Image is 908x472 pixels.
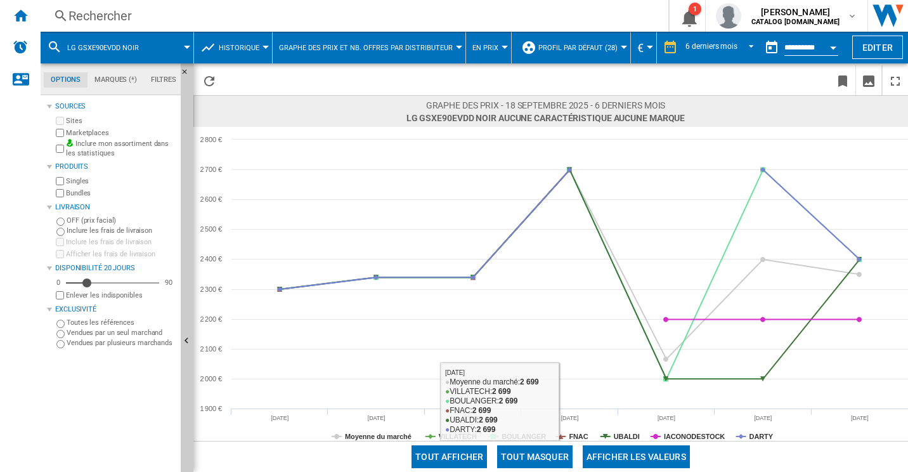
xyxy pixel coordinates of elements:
label: Vendues par plusieurs marchands [67,338,176,348]
tspan: 2 000 € [200,375,222,383]
tspan: FNAC [569,433,588,440]
button: Masquer [181,63,196,86]
tspan: 2 500 € [200,225,222,233]
label: Singles [66,176,176,186]
input: Inclure mon assortiment dans les statistiques [56,141,64,157]
button: md-calendar [759,35,784,60]
tspan: [DATE] [754,415,772,421]
div: Rechercher [68,7,635,25]
div: 0 [53,278,63,287]
span: LG GSXE90EVDD NOIR Aucune caractéristique Aucune marque [406,112,685,124]
button: Télécharger en image [856,65,881,95]
button: Editer [852,36,903,59]
tspan: [DATE] [658,415,675,421]
img: mysite-bg-18x18.png [66,139,74,147]
tspan: 2 200 € [200,315,222,323]
div: Exclusivité [55,305,176,315]
div: 1 [689,3,701,15]
tspan: 2 700 € [200,166,222,173]
button: € [637,32,650,63]
span: Graphe des prix et nb. offres par distributeur [279,44,453,52]
div: Sources [55,102,176,112]
tspan: 2 400 € [200,255,222,263]
md-tab-item: Marques (*) [88,72,144,88]
input: Vendues par plusieurs marchands [56,340,65,348]
tspan: DARTY [749,433,774,440]
label: Inclure les frais de livraison [67,226,176,235]
b: CATALOG [DOMAIN_NAME] [751,18,840,26]
tspan: [DATE] [561,415,579,421]
tspan: UBALDI [614,433,640,440]
tspan: 1 900 € [200,405,222,412]
span: En prix [472,44,498,52]
div: Profil par défaut (28) [521,32,624,63]
span: LG GSXE90EVDD NOIR [67,44,139,52]
button: Plein écran [883,65,908,95]
div: Produits [55,162,176,172]
tspan: VILLATECH [439,433,477,440]
input: Bundles [56,189,64,197]
img: alerts-logo.svg [13,39,28,55]
span: [PERSON_NAME] [751,6,840,18]
button: Tout masquer [497,445,573,468]
button: Créer un favoris [830,65,855,95]
div: Disponibilité 20 Jours [55,263,176,273]
label: Sites [66,116,176,126]
div: LG GSXE90EVDD NOIR [47,32,187,63]
tspan: [DATE] [271,415,289,421]
img: profile.jpg [716,3,741,29]
md-select: REPORTS.WIZARD.STEPS.REPORT.STEPS.REPORT_OPTIONS.PERIOD: 6 derniers mois [684,37,759,58]
label: Inclure les frais de livraison [66,237,176,247]
input: Inclure les frais de livraison [56,228,65,236]
button: Historique [219,32,266,63]
label: Enlever les indisponibles [66,291,176,300]
tspan: 2 600 € [200,195,222,203]
label: Bundles [66,188,176,198]
button: Open calendar [822,34,845,57]
input: Afficher les frais de livraison [56,250,64,258]
label: Inclure mon assortiment dans les statistiques [66,139,176,159]
div: 90 [162,278,176,287]
tspan: IACONODESTOCK [664,433,725,440]
input: Toutes les références [56,320,65,328]
label: Toutes les références [67,318,176,327]
md-slider: Disponibilité [66,277,159,289]
button: Graphe des prix et nb. offres par distributeur [279,32,459,63]
label: Afficher les frais de livraison [66,249,176,259]
input: Sites [56,117,64,125]
label: Marketplaces [66,128,176,138]
tspan: [DATE] [851,415,869,421]
tspan: BOULANGER [502,433,546,440]
label: OFF (prix facial) [67,216,176,225]
button: Recharger [197,65,222,95]
span: Graphe des prix - 18 septembre 2025 - 6 derniers mois [406,99,685,112]
md-tab-item: Options [44,72,88,88]
tspan: 2 800 € [200,136,222,143]
button: En prix [472,32,505,63]
button: Profil par défaut (28) [538,32,624,63]
input: Afficher les frais de livraison [56,291,64,299]
input: Marketplaces [56,129,64,137]
span: Historique [219,44,259,52]
tspan: 2 100 € [200,345,222,353]
label: Vendues par un seul marchand [67,328,176,338]
button: Afficher les valeurs [583,445,690,468]
tspan: [DATE] [368,415,386,421]
span: Profil par défaut (28) [538,44,618,52]
input: OFF (prix facial) [56,218,65,226]
div: Livraison [55,202,176,213]
input: Vendues par un seul marchand [56,330,65,338]
button: LG GSXE90EVDD NOIR [67,32,152,63]
button: Tout afficher [412,445,487,468]
tspan: 2 300 € [200,285,222,293]
md-menu: Currency [631,32,657,63]
input: Singles [56,177,64,185]
input: Inclure les frais de livraison [56,238,64,246]
tspan: [DATE] [464,415,482,421]
div: Historique [200,32,266,63]
tspan: Moyenne du marché [345,433,412,440]
div: 6 derniers mois [685,42,737,51]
